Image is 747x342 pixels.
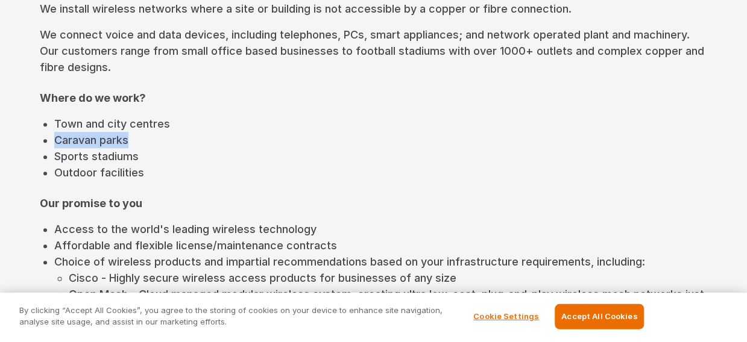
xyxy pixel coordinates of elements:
p: By clicking “Accept All Cookies”, you agree to the storing of cookies on your device to enhance s... [19,305,448,328]
li: Affordable and flexible license/maintenance contracts [54,237,708,253]
p: We connect voice and data devices, including telephones, PCs, smart appliances; and network opera... [40,26,708,75]
li: Access to the world's leading wireless technology [54,221,708,237]
li: Town and city centres [54,116,708,132]
p: Where do we work? [40,90,708,106]
li: Caravan parks [54,132,708,148]
li: Cisco - Highly secure wireless access products for businesses of any size [69,270,708,286]
p: We install wireless networks where a site or building is not accessible by a copper or fibre conn... [40,1,708,17]
li: Sports stadiums [54,148,708,164]
p: Our promise to you [40,195,708,211]
li: Open Mesh - Cloud managed modular wireless system, creating ultra low-cost, plug-and-play wireles... [69,286,708,319]
button: Accept All Cookies [555,304,644,329]
li: Choice of wireless products and impartial recommendations based on your infrastructure requiremen... [54,253,708,270]
button: Cookie Settings [468,305,544,329]
li: Outdoor facilities [54,164,708,181]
